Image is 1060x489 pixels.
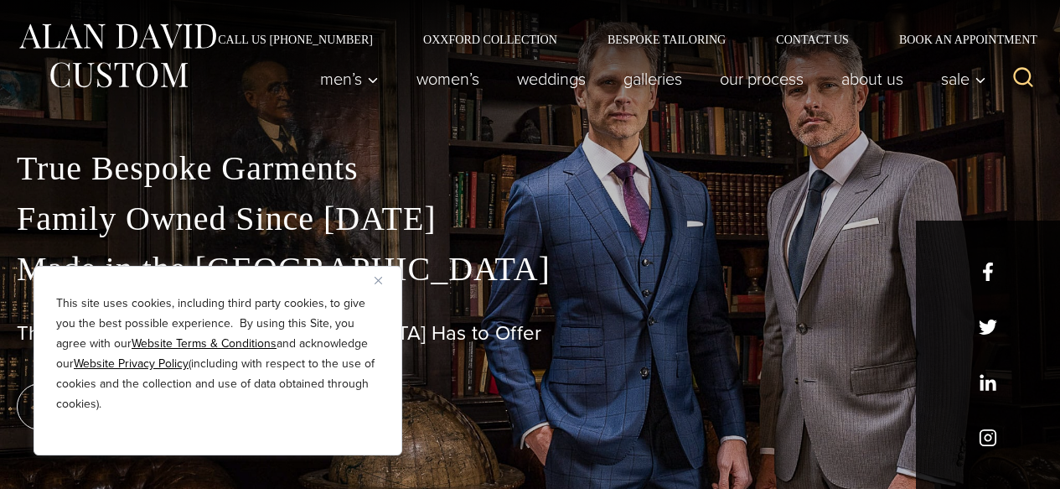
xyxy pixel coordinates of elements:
[74,355,189,372] a: Website Privacy Policy
[17,321,1043,346] h1: The Best Custom Suits [GEOGRAPHIC_DATA] Has to Offer
[375,277,382,284] img: Close
[193,34,398,45] a: Call Us [PHONE_NUMBER]
[605,62,701,96] a: Galleries
[499,62,605,96] a: weddings
[941,70,986,87] span: Sale
[823,62,923,96] a: About Us
[398,62,499,96] a: Women’s
[17,143,1043,294] p: True Bespoke Garments Family Owned Since [DATE] Made in the [GEOGRAPHIC_DATA]
[320,70,379,87] span: Men’s
[132,335,277,352] a: Website Terms & Conditions
[375,270,395,290] button: Close
[751,34,874,45] a: Contact Us
[398,34,582,45] a: Oxxford Collection
[193,34,1043,45] nav: Secondary Navigation
[874,34,1043,45] a: Book an Appointment
[17,18,218,93] img: Alan David Custom
[302,62,995,96] nav: Primary Navigation
[17,383,251,430] a: book an appointment
[1003,59,1043,99] button: View Search Form
[582,34,751,45] a: Bespoke Tailoring
[701,62,823,96] a: Our Process
[56,294,380,414] p: This site uses cookies, including third party cookies, to give you the best possible experience. ...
